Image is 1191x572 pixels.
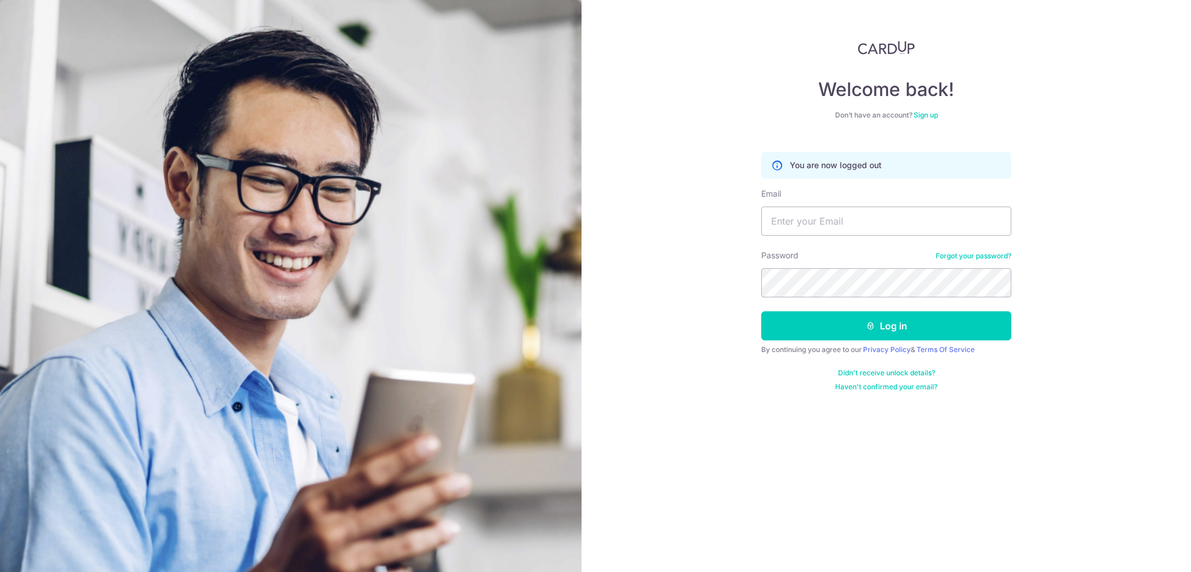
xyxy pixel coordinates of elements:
[936,251,1011,261] a: Forgot your password?
[761,111,1011,120] div: Don’t have an account?
[863,345,911,354] a: Privacy Policy
[835,382,937,392] a: Haven't confirmed your email?
[838,368,935,378] a: Didn't receive unlock details?
[761,250,798,261] label: Password
[761,188,781,200] label: Email
[761,345,1011,354] div: By continuing you agree to our &
[761,207,1011,236] input: Enter your Email
[914,111,938,119] a: Sign up
[761,78,1011,101] h4: Welcome back!
[858,41,915,55] img: CardUp Logo
[761,311,1011,340] button: Log in
[917,345,975,354] a: Terms Of Service
[790,159,882,171] p: You are now logged out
